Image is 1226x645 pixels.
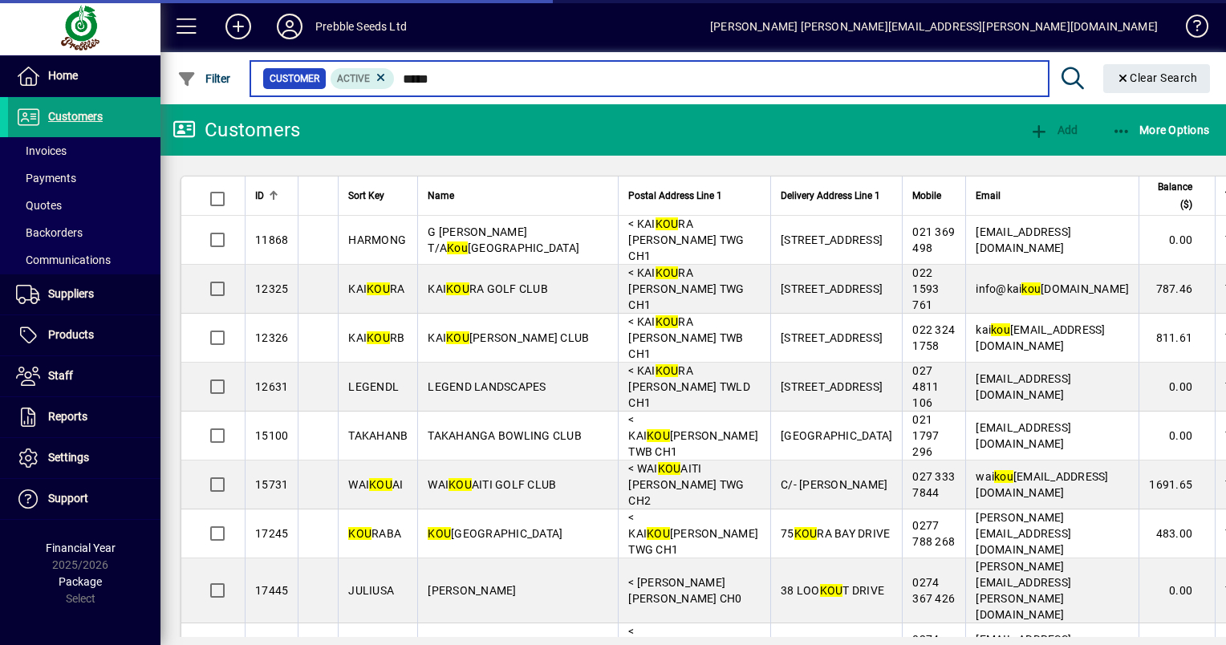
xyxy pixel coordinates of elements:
[628,576,741,605] span: < [PERSON_NAME] [PERSON_NAME] CH0
[348,527,371,540] em: KOU
[348,478,403,491] span: WAI AI
[1021,282,1041,295] em: kou
[446,282,469,295] em: KOU
[628,511,758,556] span: < KAI [PERSON_NAME] TWG CH1
[255,478,288,491] span: 15731
[781,429,892,442] span: [GEOGRAPHIC_DATA]
[976,560,1071,621] span: [PERSON_NAME][EMAIL_ADDRESS][PERSON_NAME][DOMAIN_NAME]
[255,187,288,205] div: ID
[48,69,78,82] span: Home
[255,233,288,246] span: 11868
[428,187,454,205] span: Name
[1112,124,1210,136] span: More Options
[367,331,390,344] em: KOU
[656,315,679,328] em: KOU
[8,164,160,192] a: Payments
[48,287,94,300] span: Suppliers
[912,225,955,254] span: 021 369 498
[912,266,939,311] span: 022 1593 761
[628,266,744,311] span: < KAI RA [PERSON_NAME] TWG CH1
[446,331,469,344] em: KOU
[976,372,1071,401] span: [EMAIL_ADDRESS][DOMAIN_NAME]
[315,14,407,39] div: Prebble Seeds Ltd
[976,511,1071,556] span: [PERSON_NAME][EMAIL_ADDRESS][DOMAIN_NAME]
[8,438,160,478] a: Settings
[1149,178,1192,213] span: Balance ($)
[628,315,743,360] span: < KAI RA [PERSON_NAME] TWB CH1
[46,542,116,554] span: Financial Year
[428,584,516,597] span: [PERSON_NAME]
[912,519,955,548] span: 0277 788 268
[1139,216,1215,265] td: 0.00
[348,527,401,540] span: RABA
[16,199,62,212] span: Quotes
[8,246,160,274] a: Communications
[264,12,315,41] button: Profile
[628,462,744,507] span: < WAI AITI [PERSON_NAME] TWG CH2
[1108,116,1214,144] button: More Options
[348,282,404,295] span: KAI RA
[912,187,941,205] span: Mobile
[1116,71,1198,84] span: Clear Search
[428,225,579,254] span: G [PERSON_NAME] T/A [GEOGRAPHIC_DATA]
[337,73,370,84] span: Active
[912,470,955,499] span: 027 333 7844
[912,413,939,458] span: 021 1797 296
[8,356,160,396] a: Staff
[348,584,394,597] span: JULIUSA
[16,254,111,266] span: Communications
[255,527,288,540] span: 17245
[213,12,264,41] button: Add
[1139,460,1215,509] td: 1691.65
[8,274,160,314] a: Suppliers
[173,64,235,93] button: Filter
[656,364,679,377] em: KOU
[16,226,83,239] span: Backorders
[59,575,102,588] span: Package
[428,429,582,442] span: TAKAHANGA BOWLING CLUB
[991,323,1010,336] em: kou
[8,192,160,219] a: Quotes
[255,584,288,597] span: 17445
[912,364,939,409] span: 027 4811 106
[255,331,288,344] span: 12326
[976,421,1071,450] span: [EMAIL_ADDRESS][DOMAIN_NAME]
[647,429,670,442] em: KOU
[16,172,76,185] span: Payments
[976,225,1071,254] span: [EMAIL_ADDRESS][DOMAIN_NAME]
[976,282,1129,295] span: info@kai [DOMAIN_NAME]
[449,478,472,491] em: KOU
[1139,363,1215,412] td: 0.00
[976,470,1108,499] span: wai [EMAIL_ADDRESS][DOMAIN_NAME]
[447,241,468,254] em: Kou
[1103,64,1211,93] button: Clear
[16,144,67,157] span: Invoices
[8,315,160,355] a: Products
[348,187,384,205] span: Sort Key
[647,527,670,540] em: KOU
[820,584,843,597] em: KOU
[656,217,679,230] em: KOU
[781,187,880,205] span: Delivery Address Line 1
[270,71,319,87] span: Customer
[781,584,884,597] span: 38 LOO T DRIVE
[628,364,750,409] span: < KAI RA [PERSON_NAME] TWLD CH1
[177,72,231,85] span: Filter
[48,110,103,123] span: Customers
[8,137,160,164] a: Invoices
[255,429,288,442] span: 15100
[428,527,451,540] em: KOU
[428,187,608,205] div: Name
[781,380,883,393] span: [STREET_ADDRESS]
[428,331,589,344] span: KAI [PERSON_NAME] CLUB
[428,527,562,540] span: [GEOGRAPHIC_DATA]
[367,282,390,295] em: KOU
[48,369,73,382] span: Staff
[1025,116,1082,144] button: Add
[781,282,883,295] span: [STREET_ADDRESS]
[348,380,399,393] span: LEGENDL
[48,451,89,464] span: Settings
[428,478,556,491] span: WAI AITI GOLF CLUB
[710,14,1158,39] div: [PERSON_NAME] [PERSON_NAME][EMAIL_ADDRESS][PERSON_NAME][DOMAIN_NAME]
[255,187,264,205] span: ID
